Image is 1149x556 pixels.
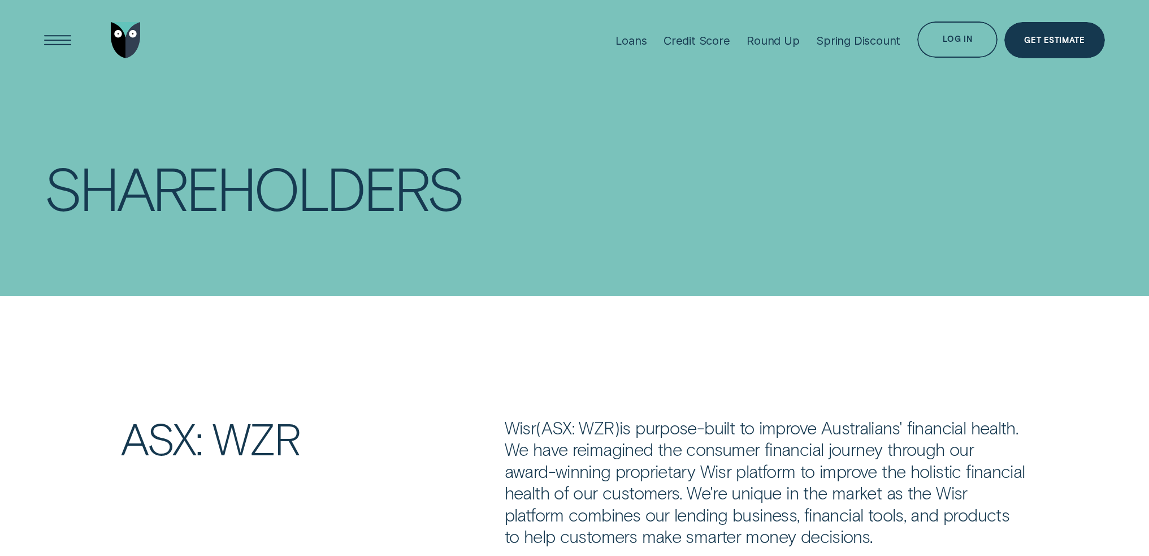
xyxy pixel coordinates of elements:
span: ) [614,417,619,438]
p: Wisr ASX: WZR is purpose-built to improve Australians' financial health. We have reimagined the c... [505,417,1028,548]
div: Shareholders [44,160,462,215]
span: ( [536,417,541,438]
div: Credit Score [664,33,730,48]
h2: ASX: WZR [114,417,498,460]
div: Loans [615,33,647,48]
div: Spring Discount [816,33,900,48]
img: Wisr [111,22,141,58]
div: Round Up [747,33,799,48]
a: Get Estimate [1004,22,1105,58]
h1: Shareholders [44,159,557,215]
button: Log in [917,21,998,58]
button: Open Menu [40,22,76,58]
